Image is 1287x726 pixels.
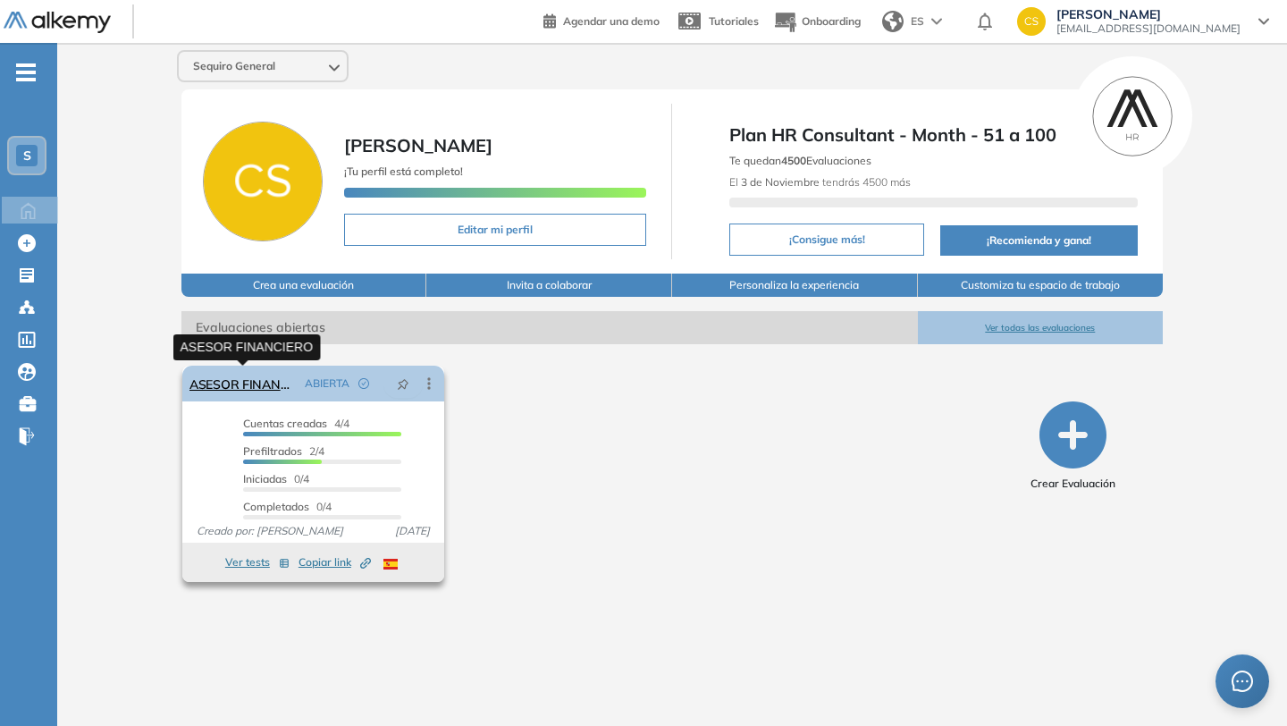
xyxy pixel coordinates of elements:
span: Plan HR Consultant - Month - 51 a 100 [729,122,1138,148]
span: El tendrás 4500 más [729,175,911,189]
button: ¡Recomienda y gana! [940,225,1138,256]
span: Cuentas creadas [243,417,327,430]
img: Foto de perfil [203,122,323,241]
span: [PERSON_NAME] [344,134,492,156]
button: Editar mi perfil [344,214,647,246]
span: 0/4 [243,472,309,485]
span: Sequiro General [193,59,275,73]
a: Agendar una demo [543,9,660,30]
span: Completados [243,500,309,513]
span: 2/4 [243,444,324,458]
b: 4500 [781,154,806,167]
i: - [16,71,36,74]
button: Customiza tu espacio de trabajo [918,274,1164,297]
span: ABIERTA [305,376,349,392]
span: Te quedan Evaluaciones [729,154,871,167]
span: [EMAIL_ADDRESS][DOMAIN_NAME] [1056,21,1241,36]
span: Creado por: [PERSON_NAME] [189,523,350,539]
button: Crear Evaluación [1030,401,1115,492]
span: Prefiltrados [243,444,302,458]
a: ASESOR FINANCIERO [189,366,298,401]
button: Ver tests [225,552,290,573]
button: Personaliza la experiencia [672,274,918,297]
span: Agendar una demo [563,14,660,28]
b: 3 de Noviembre [741,175,820,189]
span: Tutoriales [709,14,759,28]
span: Onboarding [802,14,861,28]
span: [DATE] [388,523,437,539]
button: Copiar link [299,552,371,573]
span: check-circle [358,378,369,389]
img: world [882,11,904,32]
button: pushpin [383,369,423,398]
span: [PERSON_NAME] [1056,7,1241,21]
button: Crea una evaluación [181,274,427,297]
span: Iniciadas [243,472,287,485]
button: Invita a colaborar [426,274,672,297]
img: ESP [383,559,398,570]
img: arrow [931,18,942,25]
span: ES [911,13,924,30]
span: pushpin [397,376,409,391]
button: ¡Consigue más! [729,224,924,256]
span: 0/4 [243,500,332,513]
span: Copiar link [299,554,371,570]
div: ASESOR FINANCIERO [173,334,321,360]
span: ¡Tu perfil está completo! [344,165,463,178]
span: 4/4 [243,417,349,430]
span: Evaluaciones abiertas [181,311,918,344]
span: message [1232,671,1253,692]
span: Crear Evaluación [1030,476,1115,492]
span: S [23,148,31,163]
button: Onboarding [773,3,861,41]
button: Ver todas las evaluaciones [918,311,1164,344]
img: Logo [4,12,111,34]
